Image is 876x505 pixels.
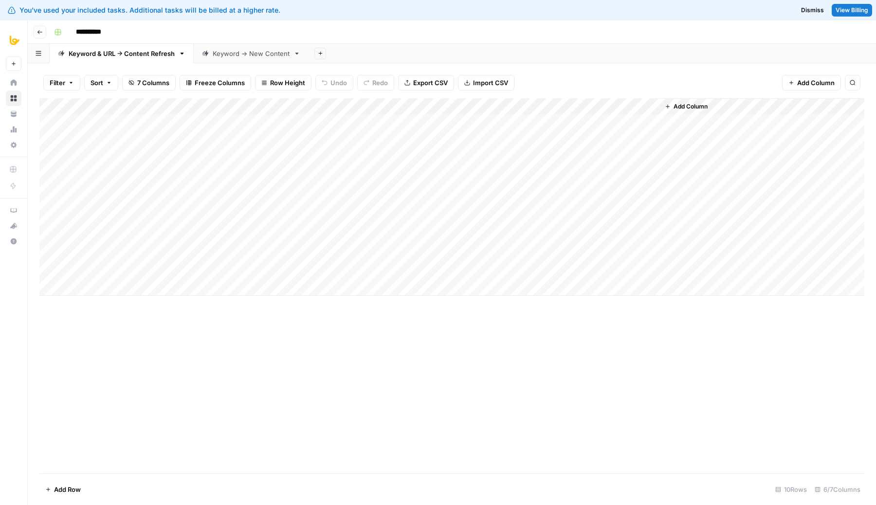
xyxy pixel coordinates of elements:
img: All About AI Logo [6,32,23,49]
button: Filter [43,75,80,90]
div: Keyword -> New Content [213,49,290,58]
a: View Billing [832,4,872,17]
span: Dismiss [801,6,824,15]
span: Sort [91,78,103,88]
button: Dismiss [797,4,828,17]
span: Add Row [54,485,81,494]
div: 10 Rows [771,482,811,497]
button: Workspace: All About AI [6,28,21,53]
div: 6/7 Columns [811,482,864,497]
span: Add Column [797,78,835,88]
button: Redo [357,75,394,90]
a: AirOps Academy [6,202,21,218]
span: Redo [372,78,388,88]
button: 7 Columns [122,75,176,90]
button: Freeze Columns [180,75,251,90]
span: Row Height [270,78,305,88]
button: What's new? [6,218,21,234]
a: Keyword -> New Content [194,44,309,63]
button: Import CSV [458,75,514,90]
button: Export CSV [398,75,454,90]
span: Freeze Columns [195,78,245,88]
button: Add Column [782,75,841,90]
button: Undo [315,75,353,90]
span: Import CSV [473,78,508,88]
span: Undo [330,78,347,88]
a: Browse [6,90,21,106]
button: Help + Support [6,234,21,249]
span: Filter [50,78,65,88]
button: Sort [84,75,118,90]
div: Keyword & URL -> Content Refresh [69,49,175,58]
a: Settings [6,137,21,153]
a: Keyword & URL -> Content Refresh [50,44,194,63]
span: Export CSV [413,78,448,88]
a: Usage [6,122,21,137]
a: Your Data [6,106,21,122]
div: What's new? [6,218,21,233]
a: Home [6,75,21,90]
span: Add Column [674,102,708,111]
button: Row Height [255,75,311,90]
button: Add Column [661,100,712,113]
div: You've used your included tasks. Additional tasks will be billed at a higher rate. [8,5,537,15]
span: 7 Columns [137,78,169,88]
button: Add Row [39,482,87,497]
span: View Billing [836,6,868,15]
